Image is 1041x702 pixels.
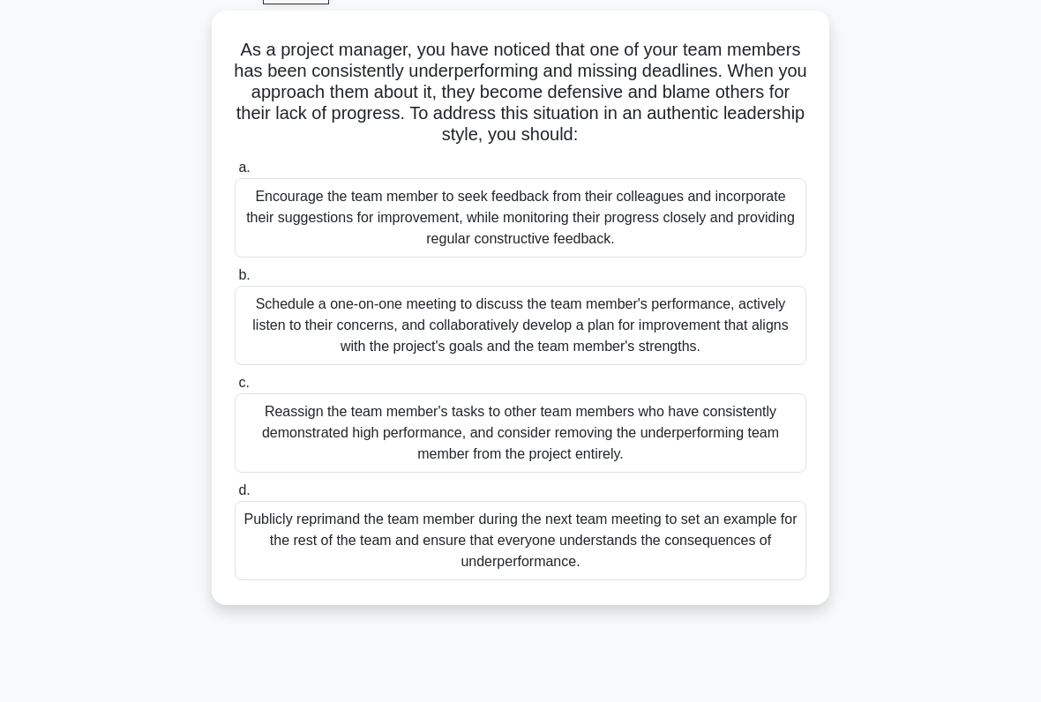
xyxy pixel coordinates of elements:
[235,286,806,365] div: Schedule a one-on-one meeting to discuss the team member's performance, actively listen to their ...
[238,267,250,282] span: b.
[238,375,249,390] span: c.
[235,501,806,580] div: Publicly reprimand the team member during the next team meeting to set an example for the rest of...
[238,160,250,175] span: a.
[233,39,808,146] h5: As a project manager, you have noticed that one of your team members has been consistently underp...
[238,482,250,497] span: d.
[235,178,806,258] div: Encourage the team member to seek feedback from their colleagues and incorporate their suggestion...
[235,393,806,473] div: Reassign the team member's tasks to other team members who have consistently demonstrated high pe...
